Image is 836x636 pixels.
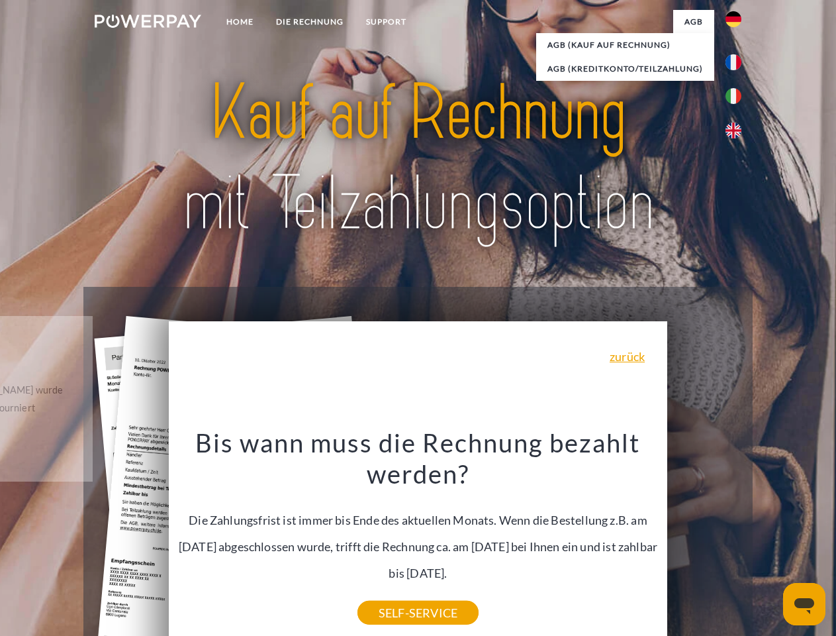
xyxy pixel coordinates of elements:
[673,10,714,34] a: agb
[610,350,645,362] a: zurück
[355,10,418,34] a: SUPPORT
[536,33,714,57] a: AGB (Kauf auf Rechnung)
[265,10,355,34] a: DIE RECHNUNG
[215,10,265,34] a: Home
[177,427,660,613] div: Die Zahlungsfrist ist immer bis Ende des aktuellen Monats. Wenn die Bestellung z.B. am [DATE] abg...
[357,601,479,625] a: SELF-SERVICE
[725,54,741,70] img: fr
[177,427,660,490] h3: Bis wann muss die Rechnung bezahlt werden?
[536,57,714,81] a: AGB (Kreditkonto/Teilzahlung)
[126,64,710,254] img: title-powerpay_de.svg
[725,88,741,104] img: it
[725,11,741,27] img: de
[95,15,201,28] img: logo-powerpay-white.svg
[783,583,825,625] iframe: Schaltfläche zum Öffnen des Messaging-Fensters
[725,123,741,138] img: en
